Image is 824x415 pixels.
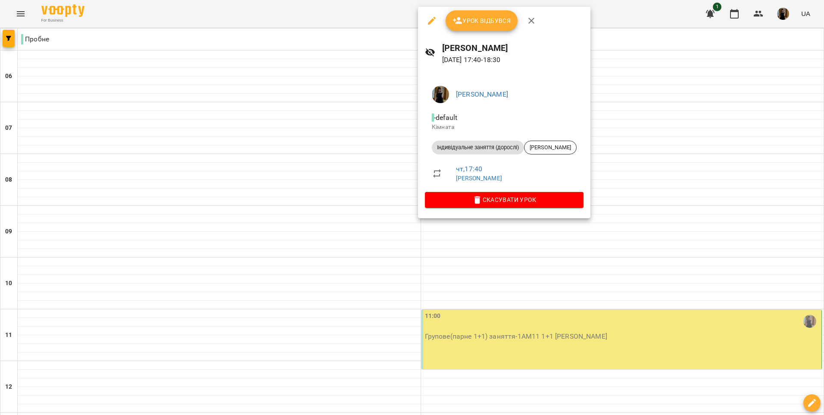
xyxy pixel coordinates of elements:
p: Кімната [432,123,577,132]
button: Скасувати Урок [425,192,584,207]
a: [PERSON_NAME] [456,175,502,182]
a: чт , 17:40 [456,165,482,173]
span: [PERSON_NAME] [524,144,576,151]
button: Урок відбувся [446,10,518,31]
a: [PERSON_NAME] [456,90,508,98]
div: [PERSON_NAME] [524,141,577,154]
h6: [PERSON_NAME] [442,41,584,55]
span: Скасувати Урок [432,195,577,205]
span: Індивідуальне заняття (дорослі) [432,144,524,151]
p: [DATE] 17:40 - 18:30 [442,55,584,65]
span: - default [432,113,459,122]
span: Урок відбувся [453,16,511,26]
img: 283d04c281e4d03bc9b10f0e1c453e6b.jpg [432,86,449,103]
